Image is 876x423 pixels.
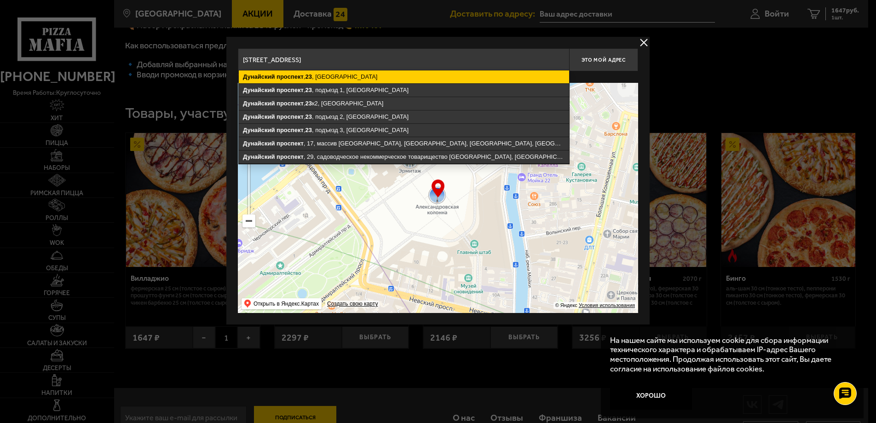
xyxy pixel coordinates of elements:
button: delivery type [638,37,650,48]
ymaps: проспект [277,153,304,160]
ymaps: Дунайский [243,87,275,93]
ymaps: Дунайский [243,140,275,147]
ymaps: проспект [277,87,304,93]
ymaps: Дунайский [243,153,275,160]
ymaps: , , подъезд 3, [GEOGRAPHIC_DATA] [239,124,569,137]
ymaps: проспект [277,127,304,133]
p: Укажите дом на карте или в поле ввода [238,74,368,81]
ymaps: проспект [277,100,304,107]
a: Условия использования [579,302,635,308]
a: Создать свою карту [325,301,380,307]
input: Введите адрес доставки [238,48,569,71]
ymaps: , к2, [GEOGRAPHIC_DATA] [239,97,569,110]
ymaps: © Яндекс [555,302,577,308]
ymaps: 23 [305,100,311,107]
ymaps: , , подъезд 2, [GEOGRAPHIC_DATA] [239,110,569,123]
p: На нашем сайте мы используем cookie для сбора информации технического характера и обрабатываем IP... [610,336,849,373]
ymaps: , , подъезд 1, [GEOGRAPHIC_DATA] [239,84,569,97]
ymaps: Дунайский [243,100,275,107]
span: Это мой адрес [582,57,626,63]
ymaps: 23 [305,87,311,93]
ymaps: 23 [305,73,311,80]
ymaps: 23 [305,113,311,120]
button: Это мой адрес [569,48,638,71]
ymaps: , , [GEOGRAPHIC_DATA] [239,70,569,83]
button: Хорошо [610,382,692,410]
ymaps: , 29, садоводческое некоммерческое товарищество [GEOGRAPHIC_DATA], [GEOGRAPHIC_DATA], [GEOGRAPHIC... [239,151,569,163]
ymaps: Дунайский [243,113,275,120]
ymaps: Открыть в Яндекс.Картах [254,298,319,309]
ymaps: Открыть в Яндекс.Картах [242,298,322,309]
ymaps: проспект [277,113,304,120]
ymaps: проспект [277,140,304,147]
ymaps: Дунайский [243,73,275,80]
ymaps: 23 [305,127,311,133]
ymaps: проспект [277,73,304,80]
ymaps: Дунайский [243,127,275,133]
ymaps: , 17, массив [GEOGRAPHIC_DATA], [GEOGRAPHIC_DATA], [GEOGRAPHIC_DATA], [GEOGRAPHIC_DATA] [239,137,569,150]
